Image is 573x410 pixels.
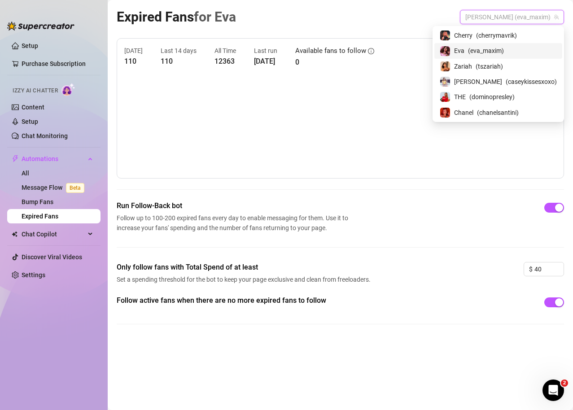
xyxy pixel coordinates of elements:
span: THE [454,92,466,102]
img: Cherry (@cherrymavrik) [440,31,450,40]
span: ( caseykissesxoxo ) [506,77,557,87]
a: Purchase Subscription [22,57,93,71]
a: Content [22,104,44,111]
article: [DATE] [124,46,143,56]
img: Chanel (@chanelsantini) [440,108,450,118]
span: Eva (eva_maxim) [465,10,559,24]
a: Bump Fans [22,198,53,205]
a: Message FlowBeta [22,184,88,191]
span: [PERSON_NAME] [454,77,502,87]
article: 110 [124,56,143,67]
span: Chanel [454,108,473,118]
span: thunderbolt [12,155,19,162]
a: Setup [22,118,38,125]
span: ( chanelsantini ) [477,108,519,118]
span: 2 [561,379,568,387]
img: Chat Copilot [12,231,17,237]
a: Settings [22,271,45,279]
img: THE (@dominopresley) [440,92,450,102]
a: All [22,170,29,177]
span: for Eva [194,9,236,25]
span: Set a spending threshold for the bot to keep your page exclusive and clean from freeloaders. [117,275,373,284]
article: All Time [214,46,236,56]
article: Last run [254,46,277,56]
span: ( eva_maxim ) [468,46,504,56]
span: Automations [22,152,85,166]
article: Expired Fans [117,6,236,27]
img: AI Chatter [61,83,75,96]
span: Only follow fans with Total Spend of at least [117,262,373,273]
span: Cherry [454,31,472,40]
span: Chat Copilot [22,227,85,241]
span: info-circle [368,48,374,54]
span: ( dominopresley ) [469,92,515,102]
span: Izzy AI Chatter [13,87,58,95]
a: Expired Fans [22,213,58,220]
span: Eva [454,46,464,56]
span: Follow up to 100-200 expired fans every day to enable messaging for them. Use it to increase your... [117,213,352,233]
article: Last 14 days [161,46,197,56]
img: Casey (@caseykissesxoxo) [440,77,450,87]
img: logo-BBDzfeDw.svg [7,22,74,31]
article: Available fans to follow [295,46,366,57]
article: 0 [295,57,374,68]
span: Beta [66,183,84,193]
article: 110 [161,56,197,67]
article: [DATE] [254,56,277,67]
a: Discover Viral Videos [22,253,82,261]
span: Follow active fans when there are no more expired fans to follow [117,295,373,306]
iframe: Intercom live chat [542,379,564,401]
span: ( tszariah ) [476,61,503,71]
span: team [554,14,559,20]
a: Chat Monitoring [22,132,68,140]
span: Zariah [454,61,472,71]
img: Eva (@eva_maxim) [440,46,450,56]
input: 0.00 [534,262,564,276]
span: Run Follow-Back bot [117,201,352,211]
a: Setup [22,42,38,49]
img: Zariah (@tszariah) [440,61,450,71]
article: 12363 [214,56,236,67]
span: ( cherrymavrik ) [476,31,517,40]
